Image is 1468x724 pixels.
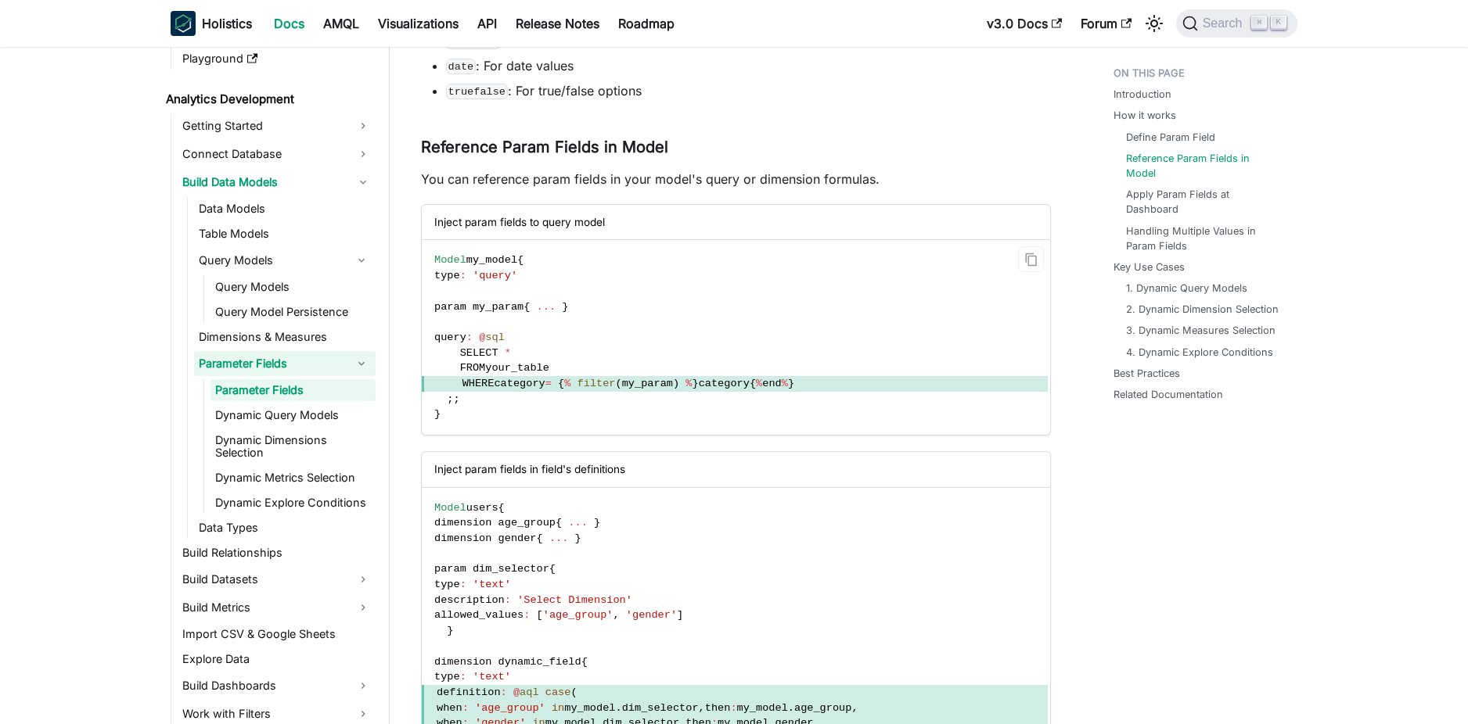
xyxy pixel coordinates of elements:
[466,254,517,266] span: my_model
[194,517,376,539] a: Data Types
[562,301,568,313] span: }
[194,198,376,220] a: Data Models
[537,609,543,621] span: [
[505,594,511,606] span: :
[570,686,577,698] span: (
[434,532,537,544] span: dimension gender
[434,609,524,621] span: allowed_values
[782,378,788,389] span: %
[178,113,376,138] a: Getting Started
[520,686,538,698] span: aql
[434,656,581,668] span: dimension dynamic_field
[517,594,632,606] span: 'Select Dimension'
[498,502,505,514] span: {
[1126,130,1215,145] a: Define Param Field
[626,609,677,621] span: 'gender'
[473,671,511,683] span: 'text'
[564,702,615,714] span: my_model
[475,702,545,714] span: 'age_group'
[447,393,453,405] span: ;
[466,502,498,514] span: users
[1071,11,1141,36] a: Forum
[347,351,376,376] button: Collapse sidebar category 'Parameter Fields'
[549,532,568,544] span: ...
[446,56,1051,75] li: : For date values
[194,248,347,273] a: Query Models
[446,84,508,99] code: truefalse
[446,81,1051,100] li: : For true/false options
[466,332,473,343] span: :
[178,623,376,645] a: Import CSV & Google Sheets
[1114,260,1185,274] a: Key Use Cases
[462,702,469,714] span: :
[1114,387,1223,402] a: Related Documentation
[594,517,600,529] span: }
[545,378,552,389] span: =
[161,88,376,110] a: Analytics Development
[673,378,679,389] span: )
[347,248,376,273] button: Collapse sidebar category 'Query Models'
[609,11,684,36] a: Roadmap
[210,467,376,489] a: Dynamic Metrics Selection
[1142,11,1167,36] button: Switch between dark and light mode (currently light mode)
[178,48,376,70] a: Playground
[613,609,619,621] span: ,
[794,702,851,714] span: age_group
[421,138,1051,157] h3: Reference Param Fields in Model
[788,378,794,389] span: }
[210,379,376,401] a: Parameter Fields
[622,378,673,389] span: my_param
[556,517,562,529] span: {
[468,11,506,36] a: API
[171,11,252,36] a: HolisticsHolistics
[506,11,609,36] a: Release Notes
[524,301,530,313] span: {
[178,567,376,592] a: Build Datasets
[194,351,347,376] a: Parameter Fields
[543,609,613,621] span: 'age_group'
[615,702,621,714] span: .
[210,404,376,426] a: Dynamic Query Models
[977,11,1071,36] a: v3.0 Docs
[622,702,699,714] span: dim_selector
[434,408,441,420] span: }
[434,332,466,343] span: query
[575,532,581,544] span: }
[178,170,376,195] a: Build Data Models
[194,326,376,348] a: Dimensions & Measures
[171,11,196,36] img: Holistics
[851,702,858,714] span: ,
[537,532,543,544] span: {
[454,393,460,405] span: ;
[616,378,622,389] span: (
[434,671,460,683] span: type
[421,170,1051,188] p: You can reference param fields in your model's query or dimension formulas.
[434,254,466,266] span: Model
[462,378,495,389] span: WHERE
[155,47,390,724] nav: Docs sidebar
[264,11,314,36] a: Docs
[1251,16,1267,30] kbd: ⌘
[434,579,460,590] span: type
[699,378,750,389] span: category
[446,59,476,74] code: date
[210,492,376,514] a: Dynamic Explore Conditions
[1126,302,1279,317] a: 2. Dynamic Dimension Selection
[460,671,466,683] span: :
[1126,345,1273,360] a: 4. Dynamic Explore Conditions
[369,11,468,36] a: Visualizations
[685,378,692,389] span: %
[437,702,462,714] span: when
[1114,108,1176,123] a: How it works
[434,301,524,313] span: param my_param
[1126,187,1282,217] a: Apply Param Fields at Dashboard
[210,276,376,298] a: Query Models
[699,702,705,714] span: ,
[545,686,571,698] span: case
[1126,323,1276,338] a: 3. Dynamic Measures Selection
[473,270,517,281] span: 'query'
[730,702,736,714] span: :
[762,378,781,389] span: end
[422,205,1050,240] div: Inject param fields to query model
[437,686,501,698] span: definition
